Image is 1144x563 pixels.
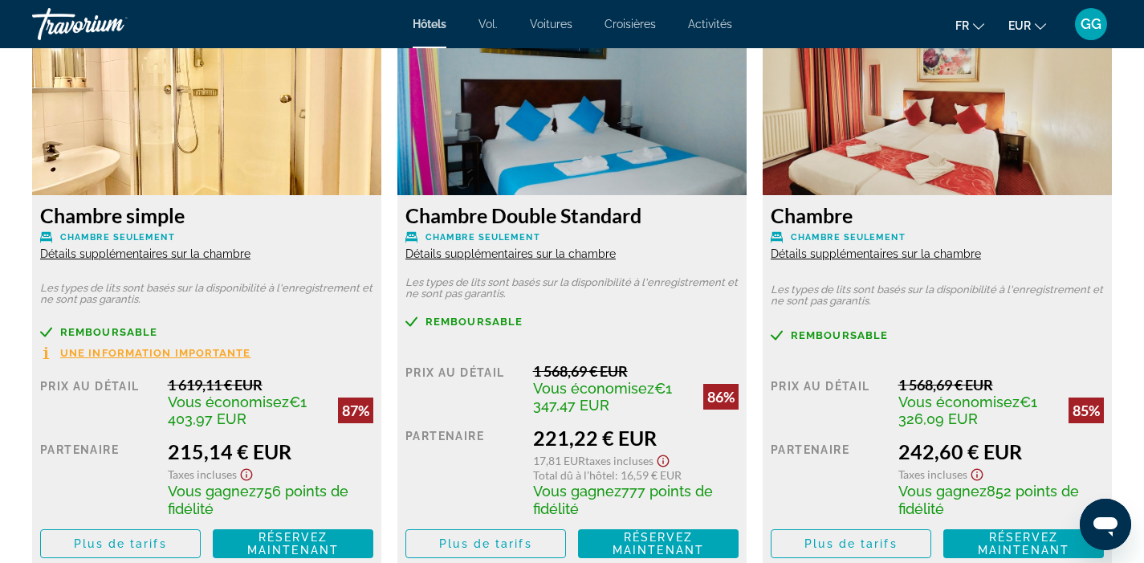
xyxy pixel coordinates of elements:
font: 85% [1073,402,1100,419]
font: Détails supplémentaires sur la chambre [771,247,981,260]
font: Les types de lits sont basés sur la disponibilité à l'enregistrement et ne sont pas garantis. [771,284,1103,307]
font: Vous économisez [533,380,654,397]
font: Chambre seulement [425,232,540,243]
font: Partenaire [771,443,849,456]
font: 1 568,69 € EUR [533,362,628,380]
font: Remboursable [425,316,523,328]
font: Les types de lits sont basés sur la disponibilité à l'enregistrement et ne sont pas garantis. [40,282,373,305]
font: Taxes incluses [898,467,967,481]
button: Réservez maintenant [578,529,739,558]
button: Changer de devise [1008,14,1046,37]
button: Plus de tarifs [405,529,566,558]
a: Remboursable [771,329,1104,341]
font: Réservez maintenant [613,531,704,557]
font: €1 347,47 EUR [533,380,672,414]
font: 86% [707,388,735,406]
button: Afficher l'avis de non-responsabilité concernant les taxes et les frais [653,450,673,468]
font: 756 points de fidélité [168,483,348,517]
a: Voitures [530,18,572,31]
font: Remboursable [791,329,888,341]
font: Chambre seulement [791,232,906,243]
font: Chambre Double Standard [405,203,641,227]
font: Plus de tarifs [74,537,166,550]
font: fr [955,19,969,32]
a: Activités [688,18,732,31]
font: Réservez maintenant [978,531,1069,557]
a: Croisières [605,18,656,31]
button: Plus de tarifs [771,529,931,558]
font: Vous économisez [898,394,1020,410]
font: : 16,59 € EUR [615,468,682,482]
font: €1 326,09 EUR [898,394,1037,427]
font: €1 403,97 EUR [168,394,307,427]
font: Prix ​​au détail [40,380,140,393]
font: Vous gagnez [533,483,621,500]
font: Chambre seulement [60,232,175,243]
font: Taxes incluses [168,467,237,481]
a: Remboursable [405,316,739,328]
font: Vous gagnez [168,483,256,500]
a: Hôtels [413,18,446,31]
button: Afficher l'avis de non-responsabilité concernant les taxes et les frais [237,463,256,482]
font: Prix ​​au détail [771,380,870,393]
button: Une information importante [40,346,251,360]
font: Une information importante [60,347,251,359]
font: Total dû à l'hôtel [533,468,615,482]
a: Vol. [478,18,498,31]
button: Changer de langue [955,14,984,37]
a: Remboursable [40,326,373,338]
a: Travorium [32,3,193,45]
font: 215,14 € EUR [168,439,291,463]
font: Vous économisez [168,394,289,410]
font: Détails supplémentaires sur la chambre [40,247,250,260]
font: 1 568,69 € EUR [898,376,993,394]
font: Prix ​​au détail [405,366,505,379]
button: Réservez maintenant [213,529,373,558]
font: Remboursable [60,326,157,338]
font: Réservez maintenant [247,531,339,557]
font: 87% [342,402,369,419]
button: Afficher l'avis de non-responsabilité concernant les taxes et les frais [967,463,987,482]
font: Partenaire [40,443,119,456]
iframe: Bouton de lancement de la fenêtre de messagerie [1080,499,1131,550]
font: Détails supplémentaires sur la chambre [405,247,616,260]
font: Les types de lits sont basés sur la disponibilité à l'enregistrement et ne sont pas garantis. [405,276,738,300]
font: Vous gagnez [898,483,987,500]
font: Chambre [771,203,853,227]
font: Taxes incluses [585,454,653,467]
font: Chambre simple [40,203,185,227]
font: Partenaire [405,430,484,443]
button: Réservez maintenant [943,529,1104,558]
font: Plus de tarifs [804,537,897,550]
font: EUR [1008,19,1031,32]
button: Plus de tarifs [40,529,201,558]
font: 1 619,11 € EUR [168,376,263,394]
font: 17,81 EUR [533,454,585,467]
font: Plus de tarifs [439,537,531,550]
button: Menu utilisateur [1070,7,1112,41]
font: 777 points de fidélité [533,483,713,517]
font: 852 points de fidélité [898,483,1079,517]
font: GG [1081,15,1101,32]
font: 242,60 € EUR [898,439,1022,463]
font: 221,22 € EUR [533,426,657,450]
